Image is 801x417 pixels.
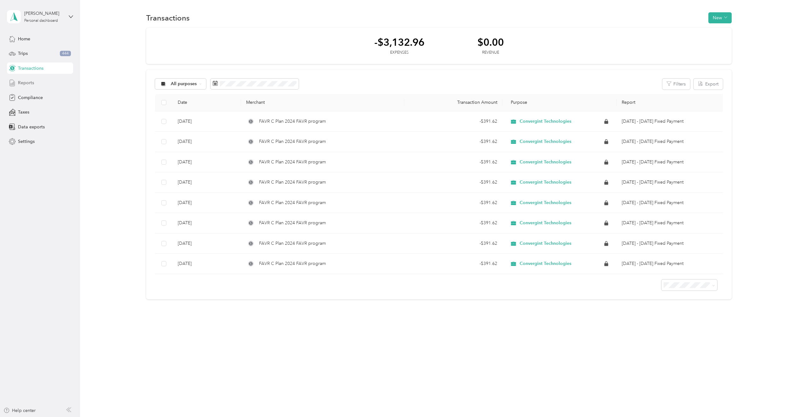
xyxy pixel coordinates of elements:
td: [DATE] [173,152,241,173]
span: Reports [18,79,34,86]
div: $0.00 [477,37,504,48]
button: Filters [662,79,690,90]
span: Convergint Technologies [520,119,571,124]
div: - $391.62 [409,260,497,267]
span: Transactions [18,65,43,72]
span: FAVR C Plan 2024 FAVR program [259,159,326,166]
span: FAVR C Plan 2024 FAVR program [259,240,326,247]
div: Personal dashboard [24,19,58,23]
span: Compliance [18,94,43,101]
span: Convergint Technologies [520,200,571,206]
span: Trips [18,50,28,57]
div: - $391.62 [409,179,497,186]
td: Mar 1 - 31, 2025 Fixed Payment [617,193,725,213]
div: Revenue [477,50,504,56]
td: [DATE] [173,172,241,193]
td: [DATE] [173,213,241,233]
td: [DATE] [173,254,241,274]
div: -$3,132.96 [374,37,424,48]
span: Convergint Technologies [520,139,571,144]
span: Convergint Technologies [520,179,571,185]
span: Data exports [18,124,45,130]
span: FAVR C Plan 2024 FAVR program [259,138,326,145]
span: Home [18,36,30,42]
td: Feb 1 - 28, 2025 Fixed Payment [617,213,725,233]
td: Jan 1 - 31, 2025 Fixed Payment [617,233,725,254]
span: FAVR C Plan 2024 FAVR program [259,179,326,186]
h1: Transactions [146,15,190,21]
span: FAVR C Plan 2024 FAVR program [259,220,326,226]
td: [DATE] [173,111,241,132]
span: Settings [18,138,35,145]
div: [PERSON_NAME] [24,10,64,17]
span: Taxes [18,109,29,115]
div: - $391.62 [409,138,497,145]
td: [DATE] [173,132,241,152]
span: All purposes [171,82,197,86]
td: Jun 1 - 30, 2025 Fixed Payment [617,132,725,152]
div: - $391.62 [409,199,497,206]
td: Dec 1 - 31, 2024 Fixed Payment [617,254,725,274]
span: Convergint Technologies [520,220,571,226]
span: Convergint Technologies [520,261,571,267]
td: Apr 1 - 30, 2025 Fixed Payment [617,172,725,193]
button: Export [694,79,723,90]
button: New [708,12,732,23]
div: Expenses [374,50,424,56]
th: Date [173,94,241,111]
button: Help center [3,407,36,414]
th: Report [617,94,725,111]
th: Merchant [241,94,404,111]
div: - $391.62 [409,240,497,247]
td: [DATE] [173,193,241,213]
span: FAVR C Plan 2024 FAVR program [259,199,326,206]
div: - $391.62 [409,118,497,125]
td: May 1 - 31, 2025 Fixed Payment [617,152,725,173]
span: Purpose [507,100,527,105]
span: 444 [60,51,71,56]
span: FAVR C Plan 2024 FAVR program [259,260,326,267]
iframe: Everlance-gr Chat Button Frame [766,382,801,417]
div: - $391.62 [409,159,497,166]
td: [DATE] [173,233,241,254]
span: Convergint Technologies [520,159,571,165]
th: Transaction Amount [404,94,502,111]
td: Jul 1 - 31, 2025 Fixed Payment [617,111,725,132]
div: - $391.62 [409,220,497,226]
span: FAVR C Plan 2024 FAVR program [259,118,326,125]
span: Convergint Technologies [520,241,571,246]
